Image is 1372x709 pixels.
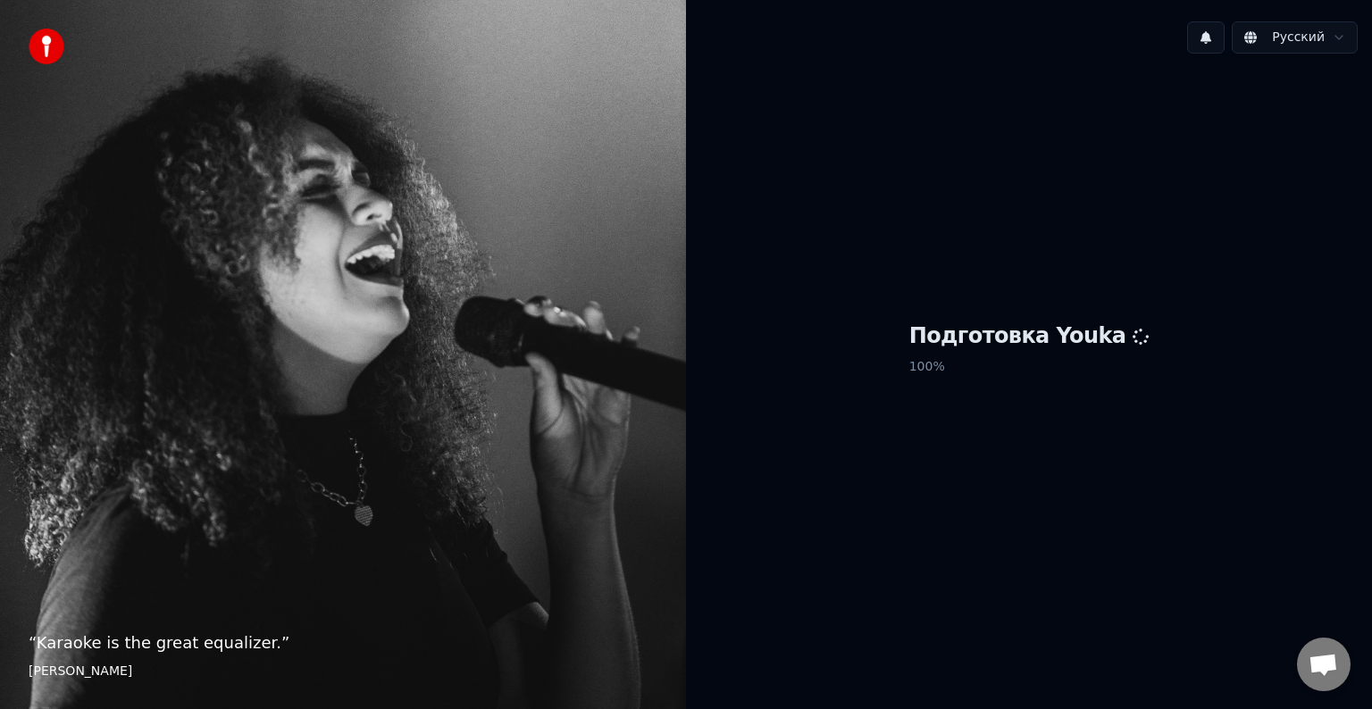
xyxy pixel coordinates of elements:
[29,663,657,680] footer: [PERSON_NAME]
[29,29,64,64] img: youka
[29,630,657,655] p: “ Karaoke is the great equalizer. ”
[909,322,1150,351] h1: Подготовка Youka
[1297,638,1351,691] div: Открытый чат
[909,351,1150,383] p: 100 %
